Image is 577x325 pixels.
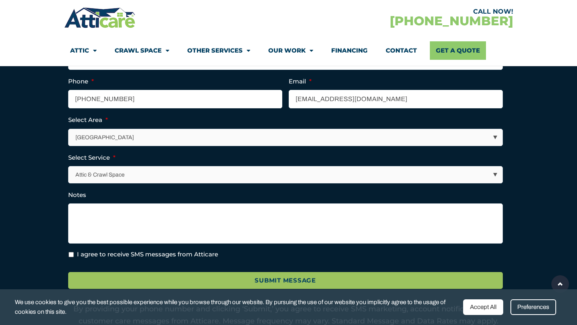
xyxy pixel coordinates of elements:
a: Our Work [268,41,313,60]
label: I agree to receive SMS messages from Atticare [77,250,218,259]
a: Financing [331,41,368,60]
label: Phone [68,77,94,85]
nav: Menu [70,41,507,60]
span: We use cookies to give you the best possible experience while you browse through our website. By ... [15,297,457,317]
label: Select Area [68,116,108,124]
label: Select Service [68,154,115,162]
a: Crawl Space [115,41,169,60]
div: Accept All [463,299,503,315]
label: Notes [68,191,86,199]
div: CALL NOW! [289,8,513,15]
div: Preferences [510,299,556,315]
a: Contact [386,41,417,60]
a: Attic [70,41,97,60]
a: Get A Quote [430,41,486,60]
a: Other Services [187,41,250,60]
label: Email [289,77,312,85]
input: Submit Message [68,272,503,289]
